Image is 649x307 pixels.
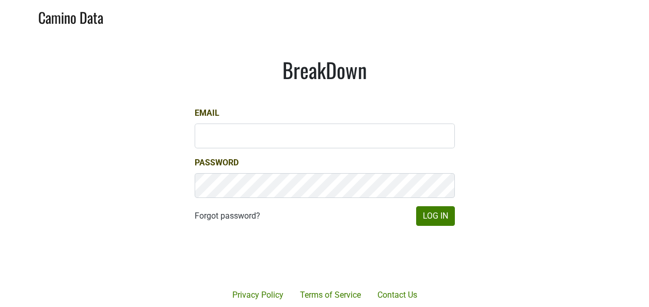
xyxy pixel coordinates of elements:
h1: BreakDown [195,57,455,82]
a: Terms of Service [292,285,369,305]
button: Log In [416,206,455,226]
label: Password [195,157,239,169]
label: Email [195,107,219,119]
a: Camino Data [38,4,103,28]
a: Privacy Policy [224,285,292,305]
a: Contact Us [369,285,425,305]
a: Forgot password? [195,210,260,222]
